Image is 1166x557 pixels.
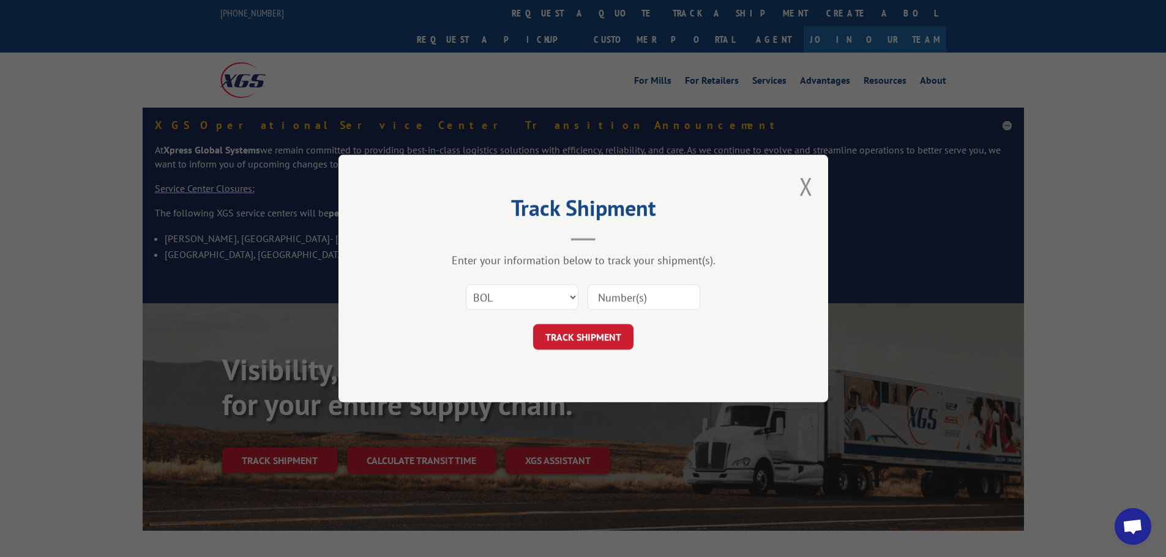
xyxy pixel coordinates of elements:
button: Close modal [799,170,813,202]
h2: Track Shipment [400,199,767,223]
a: Open chat [1115,508,1151,545]
button: TRACK SHIPMENT [533,324,633,350]
div: Enter your information below to track your shipment(s). [400,253,767,267]
input: Number(s) [588,284,700,310]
